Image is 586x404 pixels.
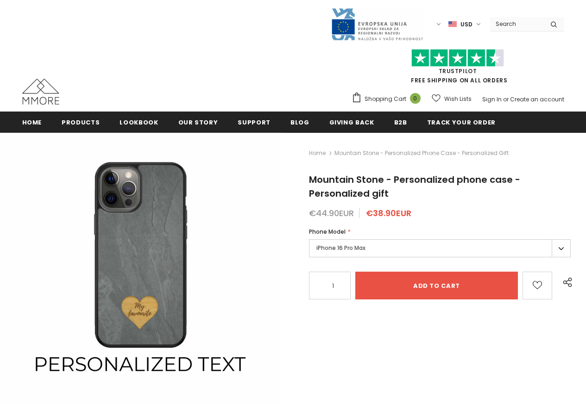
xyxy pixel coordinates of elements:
[411,49,504,67] img: Trust Pilot Stars
[62,112,100,132] a: Products
[62,118,100,127] span: Products
[120,112,158,132] a: Lookbook
[490,17,543,31] input: Search Site
[309,173,520,200] span: Mountain Stone - Personalized phone case - Personalized gift
[427,118,496,127] span: Track your order
[355,272,518,299] input: Add to cart
[352,53,564,84] span: FREE SHIPPING ON ALL ORDERS
[334,148,509,159] span: Mountain Stone - Personalized phone case - Personalized gift
[331,20,423,28] a: Javni Razpis
[394,118,407,127] span: B2B
[394,112,407,132] a: B2B
[290,112,309,132] a: Blog
[22,118,42,127] span: Home
[329,118,374,127] span: Giving back
[365,94,406,104] span: Shopping Cart
[432,91,472,107] a: Wish Lists
[410,93,421,104] span: 0
[309,207,354,219] span: €44.90EUR
[120,118,158,127] span: Lookbook
[309,239,571,257] label: iPhone 16 Pro Max
[331,7,423,41] img: Javni Razpis
[439,67,477,75] a: Trustpilot
[22,112,42,132] a: Home
[309,148,326,159] a: Home
[22,79,59,105] img: MMORE Cases
[510,95,564,103] a: Create an account
[290,118,309,127] span: Blog
[448,20,457,28] img: USD
[178,112,218,132] a: Our Story
[482,95,502,103] a: Sign In
[329,112,374,132] a: Giving back
[238,112,271,132] a: support
[444,94,472,104] span: Wish Lists
[366,207,411,219] span: €38.90EUR
[178,118,218,127] span: Our Story
[352,92,425,106] a: Shopping Cart 0
[427,112,496,132] a: Track your order
[309,228,346,236] span: Phone Model
[460,20,473,29] span: USD
[503,95,509,103] span: or
[238,118,271,127] span: support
